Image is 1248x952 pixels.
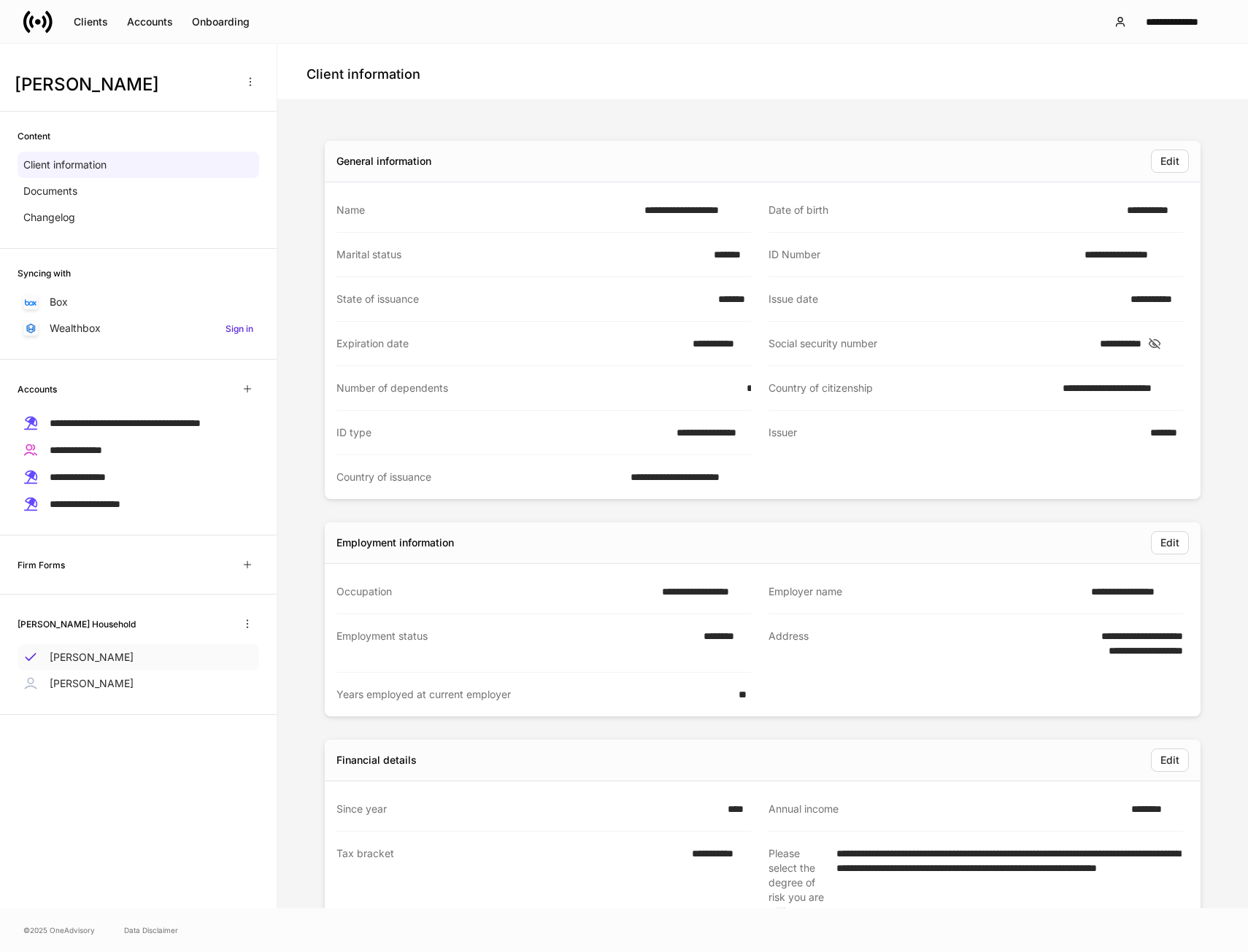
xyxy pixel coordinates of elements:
[25,299,36,306] img: oYqM9ojoZLfzCHUefNbBcWHcyDPbQKagtYciMC8pFl3iZXy3dU33Uwy+706y+0q2uJ1ghNQf2OIHrSh50tUd9HaB5oMc62p0G...
[336,247,705,262] div: Marital status
[336,802,719,816] div: Since year
[192,15,250,29] div: Onboarding
[769,629,1063,658] div: Address
[336,154,431,169] div: General information
[769,425,1141,441] div: Issuer
[1160,154,1179,169] div: Edit
[18,617,136,631] h6: [PERSON_NAME] Household
[18,558,65,572] h6: Firm Forms
[307,66,420,83] h4: Client information
[50,650,134,665] p: [PERSON_NAME]
[1151,150,1189,173] button: Edit
[769,584,1082,599] div: Employer name
[15,73,233,96] h3: [PERSON_NAME]
[336,381,738,395] div: Number of dependents
[336,336,684,351] div: Expiration date
[769,336,1091,351] div: Social security number
[23,210,75,225] p: Changelog
[64,10,118,34] button: Clients
[127,15,173,29] div: Accounts
[769,292,1122,306] div: Issue date
[50,295,68,309] p: Box
[18,129,50,143] h6: Content
[1151,531,1189,554] button: Edit
[1151,748,1189,772] button: Edit
[769,381,1054,395] div: Country of citizenship
[23,924,95,936] span: © 2025 OneAdvisory
[336,753,417,767] div: Financial details
[336,470,622,484] div: Country of issuance
[118,10,182,34] button: Accounts
[18,178,259,204] a: Documents
[1160,535,1179,550] div: Edit
[23,184,77,198] p: Documents
[336,535,454,550] div: Employment information
[336,584,653,599] div: Occupation
[336,292,709,306] div: State of issuance
[18,204,259,231] a: Changelog
[769,802,1122,816] div: Annual income
[336,687,730,702] div: Years employed at current employer
[18,382,57,396] h6: Accounts
[182,10,259,34] button: Onboarding
[1160,753,1179,767] div: Edit
[18,644,259,670] a: [PERSON_NAME]
[18,315,259,341] a: WealthboxSign in
[336,425,668,440] div: ID type
[336,203,636,217] div: Name
[50,676,134,691] p: [PERSON_NAME]
[769,247,1076,262] div: ID Number
[18,152,259,178] a: Client information
[50,321,101,336] p: Wealthbox
[18,289,259,315] a: Box
[124,924,178,936] a: Data Disclaimer
[18,670,259,697] a: [PERSON_NAME]
[336,629,695,657] div: Employment status
[226,322,253,336] h6: Sign in
[74,15,108,29] div: Clients
[23,158,107,172] p: Client information
[18,266,71,280] h6: Syncing with
[769,203,1118,217] div: Date of birth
